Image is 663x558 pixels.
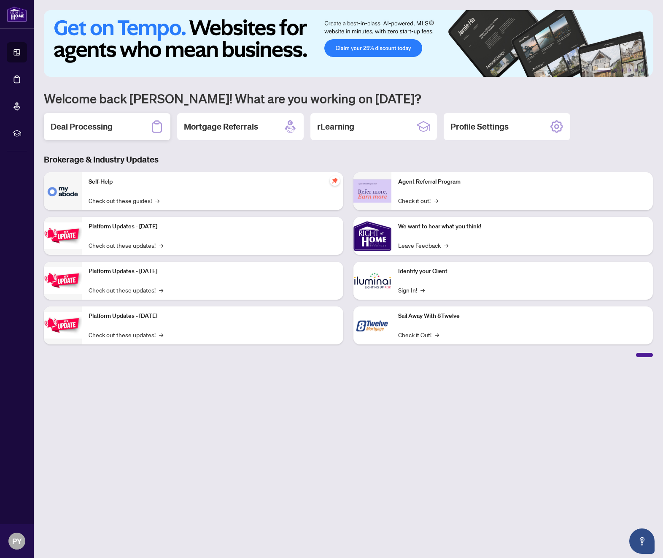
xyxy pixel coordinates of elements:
[628,68,631,72] button: 4
[44,267,82,294] img: Platform Updates - July 8, 2025
[353,179,391,203] img: Agent Referral Program
[435,330,439,339] span: →
[634,68,638,72] button: 5
[330,176,340,186] span: pushpin
[89,222,337,231] p: Platform Updates - [DATE]
[89,330,163,339] a: Check out these updates!→
[353,262,391,300] img: Identify your Client
[398,312,646,321] p: Sail Away With 8Twelve
[434,196,438,205] span: →
[641,68,644,72] button: 6
[353,217,391,255] img: We want to hear what you think!
[420,285,425,295] span: →
[398,267,646,276] p: Identify your Client
[155,196,159,205] span: →
[89,196,159,205] a: Check out these guides!→
[398,330,439,339] a: Check it Out!→
[89,312,337,321] p: Platform Updates - [DATE]
[597,68,611,72] button: 1
[89,177,337,187] p: Self-Help
[44,172,82,210] img: Self-Help
[353,306,391,344] img: Sail Away With 8Twelve
[44,222,82,249] img: Platform Updates - July 21, 2025
[317,121,354,133] h2: rLearning
[398,285,425,295] a: Sign In!→
[184,121,258,133] h2: Mortgage Referrals
[159,241,163,250] span: →
[51,121,113,133] h2: Deal Processing
[7,6,27,22] img: logo
[44,312,82,339] img: Platform Updates - June 23, 2025
[159,285,163,295] span: →
[398,241,448,250] a: Leave Feedback→
[89,285,163,295] a: Check out these updates!→
[398,177,646,187] p: Agent Referral Program
[44,90,653,106] h1: Welcome back [PERSON_NAME]! What are you working on [DATE]?
[450,121,509,133] h2: Profile Settings
[398,222,646,231] p: We want to hear what you think!
[89,267,337,276] p: Platform Updates - [DATE]
[398,196,438,205] a: Check it out!→
[44,10,653,77] img: Slide 0
[629,528,655,554] button: Open asap
[89,241,163,250] a: Check out these updates!→
[12,535,22,547] span: PY
[614,68,617,72] button: 2
[444,241,448,250] span: →
[44,154,653,165] h3: Brokerage & Industry Updates
[621,68,624,72] button: 3
[159,330,163,339] span: →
